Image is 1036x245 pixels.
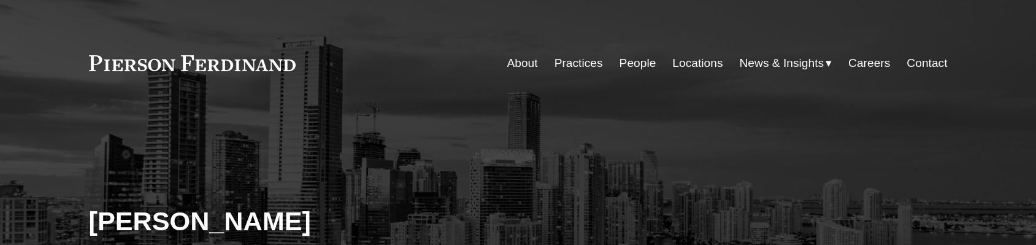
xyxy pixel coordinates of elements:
a: Practices [554,52,603,75]
a: Locations [672,52,723,75]
a: folder dropdown [740,52,832,75]
a: About [507,52,537,75]
span: News & Insights [740,53,824,74]
a: Contact [907,52,947,75]
h2: [PERSON_NAME] [89,205,518,237]
a: Careers [848,52,890,75]
a: People [620,52,656,75]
